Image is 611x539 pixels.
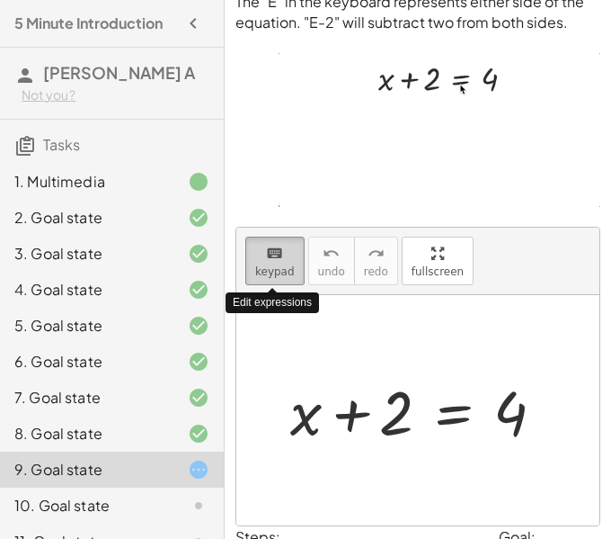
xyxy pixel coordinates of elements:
[188,387,209,409] i: Task finished and correct.
[354,237,398,285] button: redoredo
[14,13,163,34] h4: 5 Minute Introduction
[14,387,159,409] div: 7. Goal state
[266,243,283,265] i: keyboard
[279,53,600,207] img: e256af34d3a4bef511c9807a38e2ee9fa22f091e05be5a6d54e558bb7be714a6.gif
[323,243,340,265] i: undo
[188,423,209,445] i: Task finished and correct.
[14,171,159,193] div: 1. Multimedia
[14,243,159,265] div: 3. Goal state
[367,243,385,265] i: redo
[188,207,209,229] i: Task finished and correct.
[14,351,159,373] div: 6. Goal state
[14,423,159,445] div: 8. Goal state
[14,315,159,337] div: 5. Goal state
[14,207,159,229] div: 2. Goal state
[255,265,295,278] span: keypad
[14,459,159,481] div: 9. Goal state
[188,243,209,265] i: Task finished and correct.
[188,351,209,373] i: Task finished and correct.
[43,62,195,83] span: [PERSON_NAME] A
[188,279,209,301] i: Task finished and correct.
[245,237,305,285] button: keyboardkeypad
[318,265,345,278] span: undo
[308,237,355,285] button: undoundo
[226,292,319,313] div: Edit expressions
[402,237,474,285] button: fullscreen
[43,135,80,154] span: Tasks
[364,265,388,278] span: redo
[188,459,209,481] i: Task started.
[412,265,464,278] span: fullscreen
[14,495,159,517] div: 10. Goal state
[22,86,209,104] div: Not you?
[188,171,209,193] i: Task finished.
[188,495,209,517] i: Task not started.
[14,279,159,301] div: 4. Goal state
[188,315,209,337] i: Task finished and correct.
